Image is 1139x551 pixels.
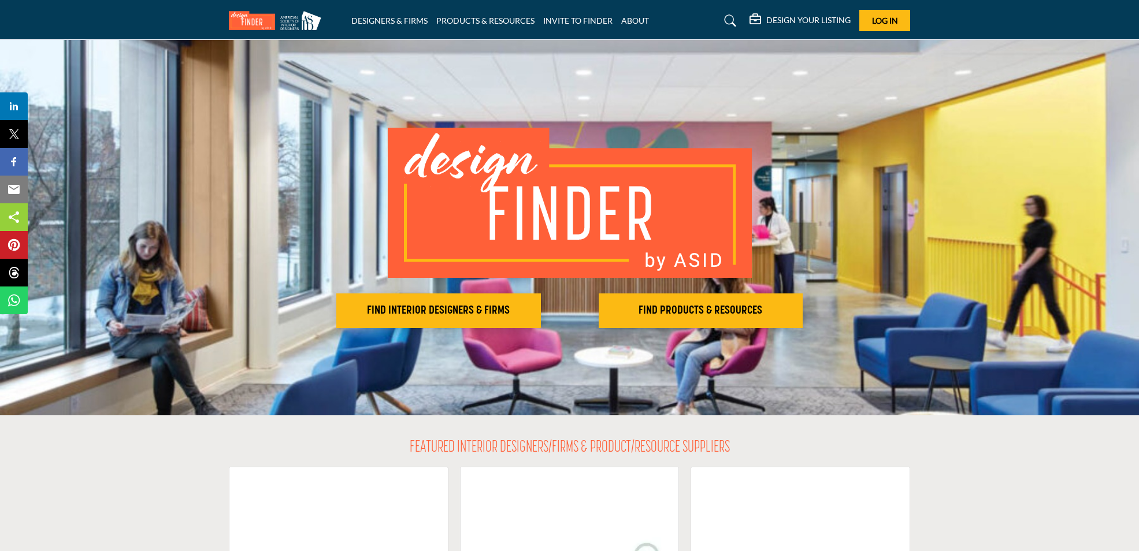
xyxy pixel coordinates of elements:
[340,304,537,318] h2: FIND INTERIOR DESIGNERS & FIRMS
[750,14,851,28] div: DESIGN YOUR LISTING
[621,16,649,25] a: ABOUT
[351,16,428,25] a: DESIGNERS & FIRMS
[543,16,613,25] a: INVITE TO FINDER
[436,16,535,25] a: PRODUCTS & RESOURCES
[872,16,898,25] span: Log In
[859,10,910,31] button: Log In
[410,438,730,458] h2: FEATURED INTERIOR DESIGNERS/FIRMS & PRODUCT/RESOURCE SUPPLIERS
[599,293,803,328] button: FIND PRODUCTS & RESOURCES
[602,304,800,318] h2: FIND PRODUCTS & RESOURCES
[713,12,744,30] a: Search
[766,15,851,25] h5: DESIGN YOUR LISTING
[388,128,752,278] img: image
[229,11,327,30] img: Site Logo
[336,293,541,328] button: FIND INTERIOR DESIGNERS & FIRMS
